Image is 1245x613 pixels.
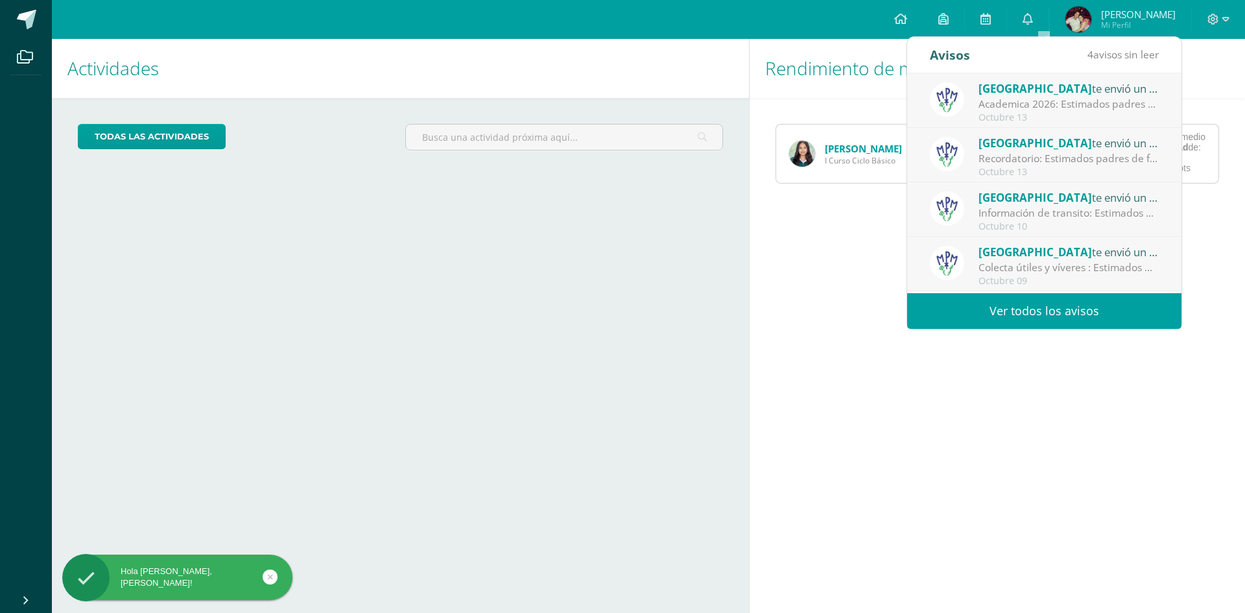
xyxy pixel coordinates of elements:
[978,136,1092,150] span: [GEOGRAPHIC_DATA]
[930,191,964,226] img: a3978fa95217fc78923840df5a445bcb.png
[406,125,722,150] input: Busca una actividad próxima aquí...
[978,260,1159,275] div: Colecta útiles y víveres : Estimados padres de familia: Compartimos con ustedes circular con info...
[930,82,964,117] img: a3978fa95217fc78923840df5a445bcb.png
[978,112,1159,123] div: Octubre 13
[978,243,1159,260] div: te envió un aviso
[907,293,1181,329] a: Ver todos los avisos
[978,97,1159,112] div: Academica 2026: Estimados padres de familia: Compartimos con ustedes información del programa de ...
[930,37,970,73] div: Avisos
[1065,6,1091,32] img: 39663507029ff90682e9bc84b4eb0057.png
[978,134,1159,151] div: te envió un aviso
[978,151,1159,166] div: Recordatorio: Estimados padres de familia: Compartimos con ustedes recordatorio para esta semana.
[825,155,902,166] span: I Curso Ciclo Básico
[78,124,226,149] a: todas las Actividades
[978,167,1159,178] div: Octubre 13
[978,221,1159,232] div: Octubre 10
[1178,163,1191,173] span: pts
[978,80,1159,97] div: te envió un aviso
[1101,19,1176,30] span: Mi Perfil
[978,189,1159,206] div: te envió un aviso
[1101,8,1176,21] span: [PERSON_NAME]
[825,142,902,155] a: [PERSON_NAME]
[789,141,815,167] img: 3113500fab9f1f93c7561726582fedb2.png
[978,206,1159,221] div: Información de transito: Estimados padres de familia: compartimos con ustedes circular importante.
[978,190,1092,205] span: [GEOGRAPHIC_DATA]
[62,566,292,589] div: Hola [PERSON_NAME], [PERSON_NAME]!
[765,39,1229,98] h1: Rendimiento de mis hijos
[978,245,1092,259] span: [GEOGRAPHIC_DATA]
[930,137,964,171] img: a3978fa95217fc78923840df5a445bcb.png
[978,81,1092,96] span: [GEOGRAPHIC_DATA]
[930,246,964,280] img: a3978fa95217fc78923840df5a445bcb.png
[1087,47,1159,62] span: avisos sin leer
[67,39,733,98] h1: Actividades
[1123,132,1205,152] div: Obtuvo un promedio en esta de:
[978,276,1159,287] div: Octubre 09
[1087,47,1093,62] span: 4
